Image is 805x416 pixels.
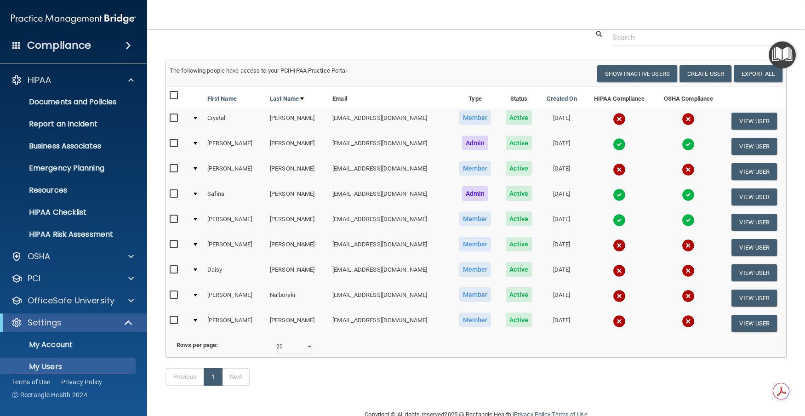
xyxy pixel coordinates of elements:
img: cross.ca9f0e7f.svg [613,290,626,302]
span: Active [506,186,532,201]
th: Type [451,86,499,108]
button: View User [731,214,777,231]
img: cross.ca9f0e7f.svg [613,239,626,252]
button: Create User [679,65,731,82]
td: [DATE] [539,311,584,336]
td: [DATE] [539,159,584,184]
td: [PERSON_NAME] [204,134,266,159]
span: Active [506,237,532,251]
p: HIPAA [28,74,51,85]
td: [PERSON_NAME] [204,159,266,184]
img: cross.ca9f0e7f.svg [682,264,695,277]
a: Last Name [270,93,304,104]
b: Rows per page: [177,342,218,348]
span: Active [506,136,532,150]
p: Emergency Planning [6,164,131,173]
img: tick.e7d51cea.svg [613,214,626,227]
span: Active [506,161,532,176]
td: [DATE] [539,285,584,311]
p: OSHA [28,251,51,262]
p: My Account [6,340,131,349]
td: [PERSON_NAME] [266,260,329,285]
span: Active [506,262,532,277]
input: Search [612,29,780,46]
button: View User [731,188,777,205]
span: Member [459,237,491,251]
p: Report an Incident [6,120,131,129]
a: Created On [547,93,577,104]
span: Admin [462,186,489,201]
td: [EMAIL_ADDRESS][DOMAIN_NAME] [329,260,451,285]
img: cross.ca9f0e7f.svg [682,113,695,125]
img: tick.e7d51cea.svg [682,138,695,151]
span: Active [506,287,532,302]
td: [EMAIL_ADDRESS][DOMAIN_NAME] [329,311,451,336]
td: [DATE] [539,210,584,235]
td: [DATE] [539,260,584,285]
p: HIPAA Checklist [6,208,131,217]
p: Business Associates [6,142,131,151]
button: View User [731,113,777,130]
td: [PERSON_NAME] [204,235,266,260]
a: OSHA [11,251,134,262]
td: [PERSON_NAME] [266,108,329,134]
img: cross.ca9f0e7f.svg [613,264,626,277]
img: cross.ca9f0e7f.svg [682,290,695,302]
td: [PERSON_NAME] [266,184,329,210]
td: [EMAIL_ADDRESS][DOMAIN_NAME] [329,159,451,184]
p: My Users [6,362,131,371]
td: [DATE] [539,108,584,134]
p: PCI [28,273,40,284]
a: Terms of Use [12,377,50,387]
button: View User [731,290,777,307]
img: cross.ca9f0e7f.svg [613,163,626,176]
span: Ⓒ Rectangle Health 2024 [12,390,87,399]
button: View User [731,264,777,281]
span: Member [459,161,491,176]
img: tick.e7d51cea.svg [613,188,626,201]
button: Open Resource Center [769,41,796,68]
span: Member [459,287,491,302]
img: tick.e7d51cea.svg [682,188,695,201]
h4: Compliance [27,39,91,52]
img: cross.ca9f0e7f.svg [682,239,695,252]
td: [EMAIL_ADDRESS][DOMAIN_NAME] [329,184,451,210]
td: Nalborski [266,285,329,311]
span: Member [459,313,491,327]
th: HIPAA Compliance [584,86,654,108]
td: [PERSON_NAME] [266,311,329,336]
td: [PERSON_NAME] [204,210,266,235]
td: [PERSON_NAME] [266,134,329,159]
td: [PERSON_NAME] [266,235,329,260]
span: Admin [462,136,489,150]
button: Show Inactive Users [597,65,677,82]
th: OSHA Compliance [654,86,723,108]
td: [DATE] [539,235,584,260]
img: tick.e7d51cea.svg [613,138,626,151]
a: HIPAA [11,74,134,85]
a: Export All [734,65,782,82]
td: [PERSON_NAME] [266,210,329,235]
p: Resources [6,186,131,195]
img: cross.ca9f0e7f.svg [682,163,695,176]
td: [EMAIL_ADDRESS][DOMAIN_NAME] [329,108,451,134]
td: [PERSON_NAME] [266,159,329,184]
button: View User [731,315,777,332]
p: Settings [28,317,62,328]
td: [PERSON_NAME] [204,311,266,336]
a: PCI [11,273,134,284]
th: Email [329,86,451,108]
span: Member [459,110,491,125]
img: PMB logo [11,10,136,28]
a: Settings [11,317,133,328]
img: cross.ca9f0e7f.svg [682,315,695,328]
a: Previous [166,368,204,386]
span: Active [506,211,532,226]
span: Active [506,313,532,327]
p: HIPAA Risk Assessment [6,230,131,239]
td: [DATE] [539,184,584,210]
th: Status [499,86,539,108]
img: tick.e7d51cea.svg [682,214,695,227]
a: Privacy Policy [61,377,103,387]
a: OfficeSafe University [11,295,134,306]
